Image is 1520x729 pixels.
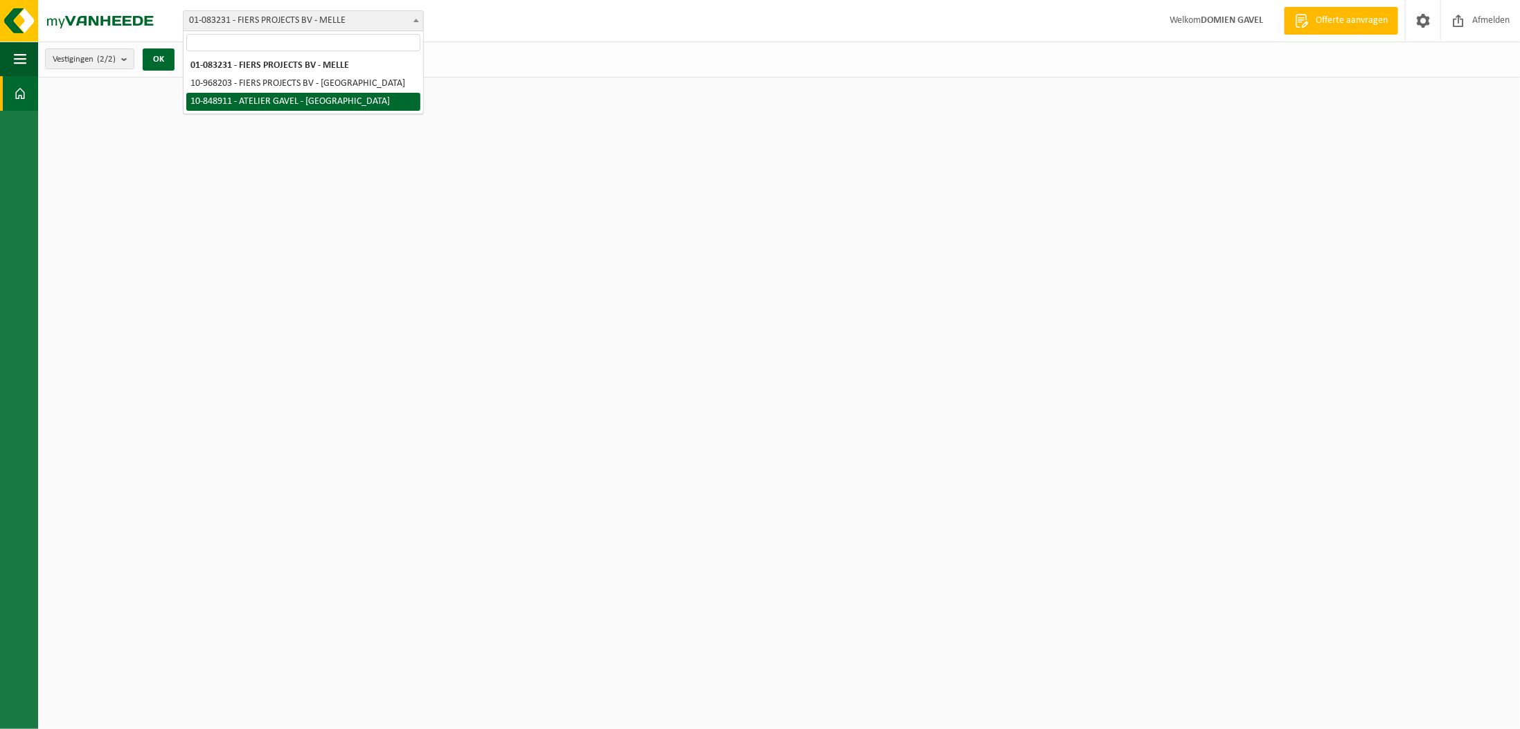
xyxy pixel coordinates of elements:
[186,57,420,75] li: 01-083231 - FIERS PROJECTS BV - MELLE
[186,93,420,111] li: 10-848911 - ATELIER GAVEL - [GEOGRAPHIC_DATA]
[1312,14,1391,28] span: Offerte aanvragen
[1284,7,1398,35] a: Offerte aanvragen
[53,49,116,70] span: Vestigingen
[97,55,116,64] count: (2/2)
[184,11,423,30] span: 01-083231 - FIERS PROJECTS BV - MELLE
[186,75,420,93] li: 10-968203 - FIERS PROJECTS BV - [GEOGRAPHIC_DATA]
[143,48,175,71] button: OK
[183,10,424,31] span: 01-083231 - FIERS PROJECTS BV - MELLE
[45,48,134,69] button: Vestigingen(2/2)
[1201,15,1263,26] strong: DOMIEN GAVEL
